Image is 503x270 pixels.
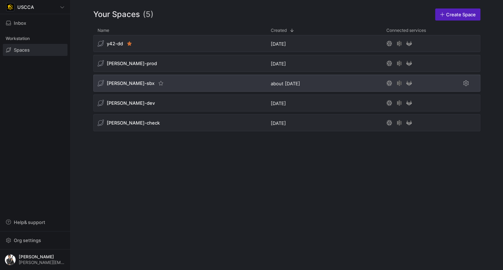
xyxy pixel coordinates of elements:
[107,120,160,126] span: [PERSON_NAME]-check
[14,47,30,53] span: Spaces
[107,61,157,66] span: [PERSON_NAME]-prod
[14,20,26,26] span: Inbox
[271,81,300,86] span: about [DATE]
[7,4,14,11] img: https://storage.googleapis.com/y42-prod-data-exchange/images/uAsz27BndGEK0hZWDFeOjoxA7jCwgK9jE472...
[3,44,68,56] a: Spaces
[19,260,66,265] span: [PERSON_NAME][EMAIL_ADDRESS][PERSON_NAME][DOMAIN_NAME]
[143,8,153,21] span: (5)
[3,33,68,44] div: Workstation
[3,234,68,246] button: Org settings
[93,94,480,114] div: Press SPACE to select this row.
[271,61,286,67] span: [DATE]
[435,8,480,21] a: Create Space
[19,254,66,259] span: [PERSON_NAME]
[93,114,480,134] div: Press SPACE to select this row.
[17,4,34,10] span: USCCA
[271,41,286,47] span: [DATE]
[446,12,476,17] span: Create Space
[271,28,287,33] span: Created
[107,100,155,106] span: [PERSON_NAME]-dev
[98,28,109,33] span: Name
[3,216,68,228] button: Help& support
[3,238,68,244] a: Org settings
[14,237,41,243] span: Org settings
[3,252,68,267] button: https://storage.googleapis.com/y42-prod-data-exchange/images/eavvdt3BI1mUL5aTwIpAt5MuNEaIUcQWfwmP...
[93,8,140,21] span: Your Spaces
[5,254,16,265] img: https://storage.googleapis.com/y42-prod-data-exchange/images/eavvdt3BI1mUL5aTwIpAt5MuNEaIUcQWfwmP...
[271,120,286,126] span: [DATE]
[14,219,45,225] span: Help & support
[271,100,286,106] span: [DATE]
[107,80,154,86] span: [PERSON_NAME]-sbx
[93,75,480,94] div: Press SPACE to select this row.
[93,55,480,75] div: Press SPACE to select this row.
[386,28,426,33] span: Connected services
[93,35,480,55] div: Press SPACE to select this row.
[107,41,123,46] span: y42-dd
[3,17,68,29] button: Inbox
